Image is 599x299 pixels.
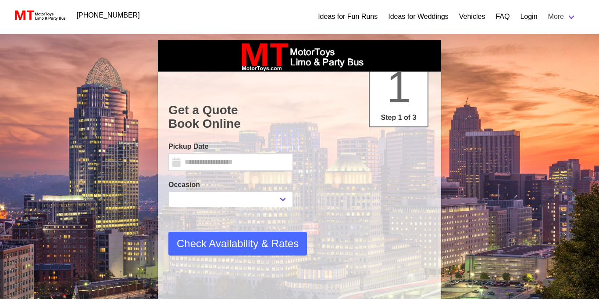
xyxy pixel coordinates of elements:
a: More [543,8,581,25]
p: Step 1 of 3 [373,112,424,123]
span: 1 [386,62,411,112]
button: Check Availability & Rates [168,232,307,256]
img: MotorToys Logo [12,9,66,22]
a: Login [520,11,537,22]
h1: Get a Quote Book Online [168,103,431,131]
a: Ideas for Weddings [388,11,449,22]
label: Pickup Date [168,141,293,152]
a: Vehicles [459,11,485,22]
span: Check Availability & Rates [177,236,299,252]
label: Occasion [168,180,293,190]
a: Ideas for Fun Runs [318,11,378,22]
a: [PHONE_NUMBER] [71,7,145,24]
a: FAQ [496,11,510,22]
img: box_logo_brand.jpeg [234,40,365,72]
